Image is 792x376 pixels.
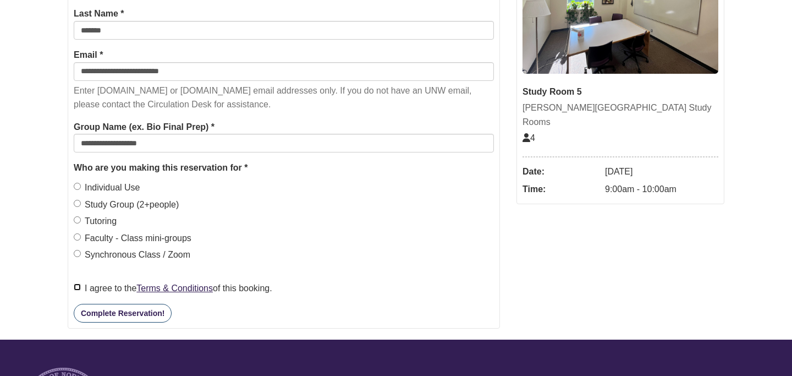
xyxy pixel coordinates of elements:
[522,101,718,129] div: [PERSON_NAME][GEOGRAPHIC_DATA] Study Rooms
[74,248,190,262] label: Synchronous Class / Zoom
[605,181,718,198] dd: 9:00am - 10:00am
[522,181,599,198] dt: Time:
[522,133,535,143] span: The capacity of this space
[74,120,215,134] label: Group Name (ex. Bio Final Prep) *
[74,200,81,207] input: Study Group (2+people)
[136,284,213,293] a: Terms & Conditions
[74,231,191,246] label: Faculty - Class mini-groups
[74,198,179,212] label: Study Group (2+people)
[605,163,718,181] dd: [DATE]
[74,84,494,112] p: Enter [DOMAIN_NAME] or [DOMAIN_NAME] email addresses only. If you do not have an UNW email, pleas...
[74,181,140,195] label: Individual Use
[74,216,81,224] input: Tutoring
[522,163,599,181] dt: Date:
[522,85,718,99] div: Study Room 5
[74,233,81,241] input: Faculty - Class mini-groups
[74,281,272,296] label: I agree to the of this booking.
[74,183,81,190] input: Individual Use
[74,284,81,291] input: I agree to theTerms & Conditionsof this booking.
[74,304,172,323] button: Complete Reservation!
[74,214,117,228] label: Tutoring
[74,7,124,21] label: Last Name *
[74,161,494,175] legend: Who are you making this reservation for *
[74,250,81,257] input: Synchronous Class / Zoom
[74,48,103,62] label: Email *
